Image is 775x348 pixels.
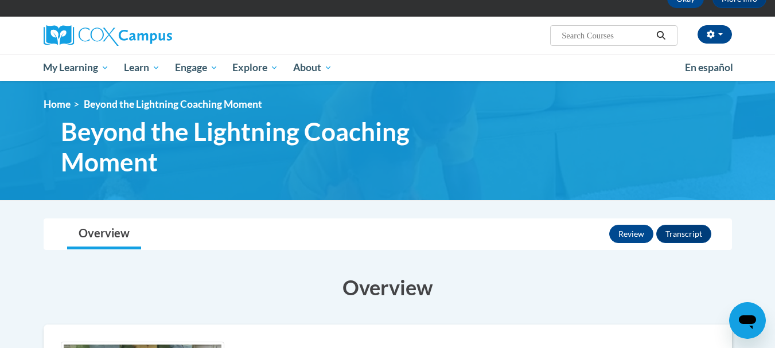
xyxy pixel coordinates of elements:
a: Learn [116,54,168,81]
input: Search Courses [560,29,652,42]
span: En español [685,61,733,73]
a: About [286,54,340,81]
a: En español [677,56,741,80]
a: Explore [225,54,286,81]
a: Engage [168,54,225,81]
span: Beyond the Lightning Coaching Moment [84,98,262,110]
span: Beyond the Lightning Coaching Moment [61,116,457,177]
a: Overview [67,219,141,249]
a: Home [44,98,71,110]
span: My Learning [43,61,109,75]
iframe: Button to launch messaging window [729,302,766,339]
button: Transcript [656,225,711,243]
a: My Learning [36,54,117,81]
span: Learn [124,61,160,75]
button: Review [609,225,653,243]
span: Engage [175,61,218,75]
span: About [293,61,332,75]
div: Main menu [26,54,749,81]
span: Explore [232,61,278,75]
img: Cox Campus [44,25,172,46]
button: Account Settings [698,25,732,44]
button: Search [652,29,669,42]
h3: Overview [44,273,732,302]
a: Cox Campus [44,25,262,46]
